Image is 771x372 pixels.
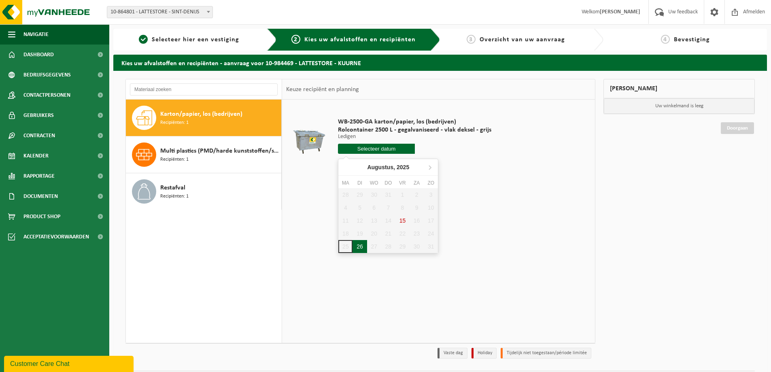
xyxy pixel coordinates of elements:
span: Recipiënten: 1 [160,156,189,164]
div: di [353,179,367,187]
span: 1 [139,35,148,44]
span: Dashboard [23,45,54,65]
a: 1Selecteer hier een vestiging [117,35,261,45]
button: Karton/papier, los (bedrijven) Recipiënten: 1 [126,100,282,136]
span: Contracten [23,125,55,146]
li: Holiday [472,348,497,359]
div: za [410,179,424,187]
span: Selecteer hier een vestiging [152,36,239,43]
p: Uw winkelmand is leeg [604,98,754,114]
span: Navigatie [23,24,49,45]
iframe: chat widget [4,354,135,372]
span: Product Shop [23,206,60,227]
span: 2 [291,35,300,44]
strong: [PERSON_NAME] [600,9,640,15]
span: Multi plastics (PMD/harde kunststoffen/spanbanden/EPS/folie naturel/folie gemengd) [160,146,279,156]
span: 3 [467,35,476,44]
span: Overzicht van uw aanvraag [480,36,565,43]
span: Gebruikers [23,105,54,125]
span: Contactpersonen [23,85,70,105]
span: Kalender [23,146,49,166]
a: Doorgaan [721,122,754,134]
div: do [381,179,395,187]
span: Bedrijfsgegevens [23,65,71,85]
span: WB-2500-GA karton/papier, los (bedrijven) [338,118,491,126]
div: vr [395,179,410,187]
span: Kies uw afvalstoffen en recipiënten [304,36,416,43]
h2: Kies uw afvalstoffen en recipiënten - aanvraag voor 10-984469 - LATTESTORE - KUURNE [113,55,767,70]
i: 2025 [397,164,409,170]
span: Documenten [23,186,58,206]
div: Keuze recipiënt en planning [282,79,363,100]
div: [PERSON_NAME] [603,79,755,98]
input: Selecteer datum [338,144,415,154]
span: Karton/papier, los (bedrijven) [160,109,242,119]
span: Recipiënten: 1 [160,193,189,200]
button: Multi plastics (PMD/harde kunststoffen/spanbanden/EPS/folie naturel/folie gemengd) Recipiënten: 1 [126,136,282,173]
span: 4 [661,35,670,44]
span: 10-864801 - LATTESTORE - SINT-DENIJS [107,6,213,18]
span: 10-864801 - LATTESTORE - SINT-DENIJS [107,6,212,18]
div: ma [338,179,353,187]
input: Materiaal zoeken [130,83,278,96]
span: Rolcontainer 2500 L - gegalvaniseerd - vlak deksel - grijs [338,126,491,134]
span: Restafval [160,183,185,193]
span: Rapportage [23,166,55,186]
li: Tijdelijk niet toegestaan/période limitée [501,348,591,359]
li: Vaste dag [438,348,467,359]
div: Augustus, [364,161,412,174]
div: wo [367,179,381,187]
div: zo [424,179,438,187]
div: 26 [353,240,367,253]
span: Recipiënten: 1 [160,119,189,127]
button: Restafval Recipiënten: 1 [126,173,282,210]
span: Bevestiging [674,36,710,43]
span: Acceptatievoorwaarden [23,227,89,247]
p: Ledigen [338,134,491,140]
